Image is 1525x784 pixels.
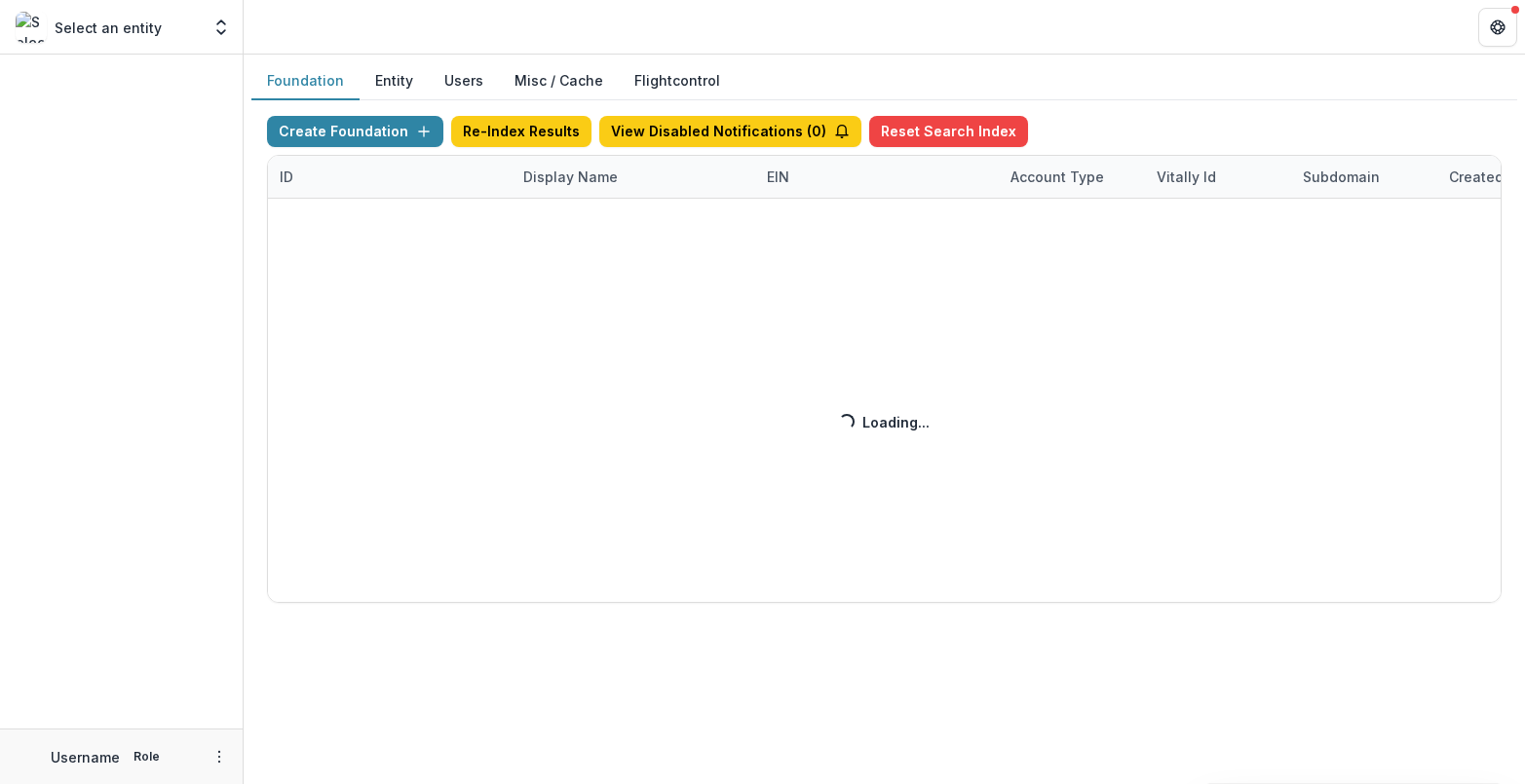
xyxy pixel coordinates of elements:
button: Entity [360,62,429,100]
p: Role [128,748,166,765]
button: Open entity switcher [208,8,235,47]
button: More [208,745,231,768]
a: Flightcontrol [634,70,720,91]
button: Get Help [1478,8,1517,47]
p: Select an entity [55,18,162,38]
img: Select an entity [16,12,47,43]
button: Misc / Cache [499,62,619,100]
button: Foundation [251,62,360,100]
button: Users [429,62,499,100]
p: Username [51,747,120,767]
